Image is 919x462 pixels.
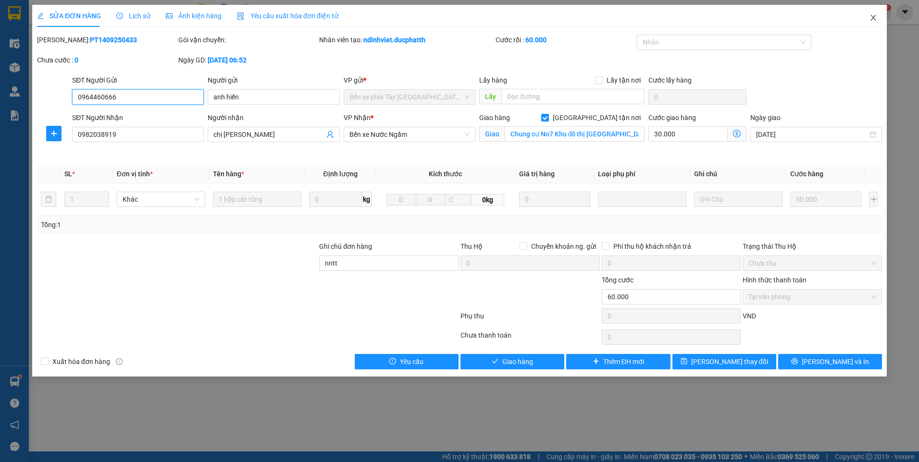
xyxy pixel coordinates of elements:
[37,35,176,45] div: [PERSON_NAME]:
[790,192,861,207] input: 0
[519,170,555,178] span: Giá trị hàng
[429,170,462,178] span: Kích thước
[349,90,470,104] span: Bến xe phía Tây Thanh Hóa
[525,36,546,44] b: 60.000
[178,55,318,65] div: Ngày GD:
[672,354,776,369] button: save[PERSON_NAME] thay đổi
[748,256,876,270] span: Chưa thu
[733,130,741,137] span: dollar-circle
[355,354,459,369] button: exclamation-circleYêu cầu
[549,112,645,123] span: [GEOGRAPHIC_DATA] tận nơi
[743,241,882,252] div: Trạng thái Thu Hộ
[519,192,590,207] input: 0
[472,194,504,206] span: 0kg
[479,126,505,142] span: Giao
[213,192,301,207] input: VD: Bàn, Ghế
[123,192,199,207] span: Khác
[593,358,599,365] span: plus
[505,126,645,142] input: Giao tận nơi
[648,114,696,122] label: Cước giao hàng
[208,56,247,64] b: [DATE] 06:52
[400,356,423,367] span: Yêu cầu
[72,75,204,85] div: SĐT Người Gửi
[459,330,601,347] div: Chưa thanh toán
[319,255,459,271] input: Ghi chú đơn hàng
[323,170,358,178] span: Định lượng
[386,194,416,206] input: D
[566,354,670,369] button: plusThêm ĐH mới
[389,358,396,365] span: exclamation-circle
[492,358,498,365] span: check
[527,241,600,252] span: Chuyển khoản ng. gửi
[743,276,807,284] label: Hình thức thanh toán
[496,35,635,45] div: Cước rồi :
[681,358,687,365] span: save
[116,358,123,365] span: info-circle
[46,126,62,141] button: plus
[791,358,798,365] span: printer
[445,194,472,206] input: C
[460,354,564,369] button: checkGiao hàng
[648,89,746,105] input: Cước lấy hàng
[501,89,645,104] input: Dọc đường
[363,36,425,44] b: ndinhviet.ducphatth
[319,35,494,45] div: Nhân viên tạo:
[72,112,204,123] div: SĐT Người Nhận
[90,36,137,44] b: PT1409250433
[603,75,645,85] span: Lấy tận nơi
[460,243,483,250] span: Thu Hộ
[344,114,371,122] span: VP Nhận
[47,130,61,137] span: plus
[694,192,782,207] input: Ghi Chú
[237,12,245,20] img: icon
[602,276,633,284] span: Tổng cước
[502,356,533,367] span: Giao hàng
[860,5,887,32] button: Close
[326,131,334,138] span: user-add
[208,112,339,123] div: Người nhận
[743,312,756,320] span: VND
[75,56,78,64] b: 0
[41,219,355,230] div: Tổng: 1
[116,12,150,20] span: Lịch sử
[750,114,781,122] label: Ngày giao
[49,356,114,367] span: Xuất hóa đơn hàng
[594,165,690,183] th: Loại phụ phí
[362,192,372,207] span: kg
[648,126,728,142] input: Cước giao hàng
[41,192,56,207] button: delete
[802,356,869,367] span: [PERSON_NAME] và In
[37,12,101,20] span: SỬA ĐƠN HÀNG
[64,170,72,178] span: SL
[319,243,372,250] label: Ghi chú đơn hàng
[166,12,173,19] span: picture
[416,194,446,206] input: R
[690,165,786,183] th: Ghi chú
[237,12,338,20] span: Yêu cầu xuất hóa đơn điện tử
[117,170,153,178] span: Đơn vị tính
[37,12,44,19] span: edit
[178,35,318,45] div: Gói vận chuyển:
[459,311,601,328] div: Phụ thu
[479,114,510,122] span: Giao hàng
[748,290,876,304] span: Tại văn phòng
[648,76,692,84] label: Cước lấy hàng
[479,76,507,84] span: Lấy hàng
[166,12,222,20] span: Ảnh kiện hàng
[349,127,470,142] span: Bến xe Nước Ngầm
[691,356,768,367] span: [PERSON_NAME] thay đổi
[479,89,501,104] span: Lấy
[208,75,339,85] div: Người gửi
[869,192,878,207] button: plus
[344,75,475,85] div: VP gửi
[790,170,823,178] span: Cước hàng
[603,356,644,367] span: Thêm ĐH mới
[37,55,176,65] div: Chưa cước :
[116,12,123,19] span: clock-circle
[213,170,244,178] span: Tên hàng
[609,241,695,252] span: Phí thu hộ khách nhận trả
[778,354,882,369] button: printer[PERSON_NAME] và In
[869,14,877,22] span: close
[756,129,868,140] input: Ngày giao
